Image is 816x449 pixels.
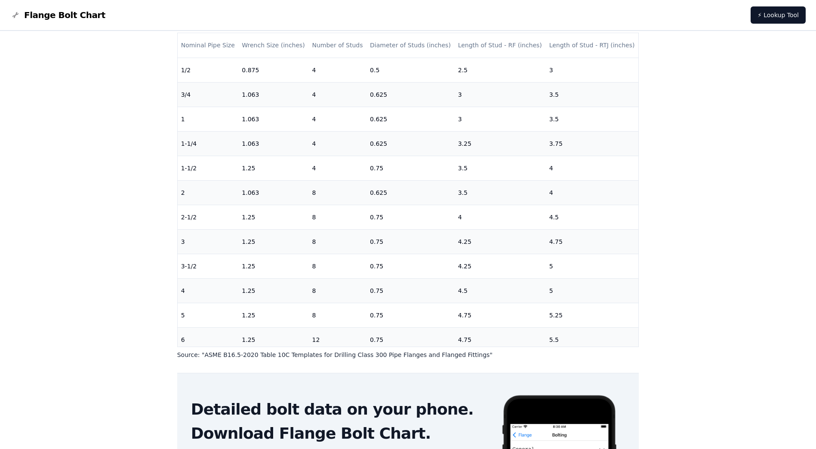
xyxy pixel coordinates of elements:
[308,33,366,58] th: Number of Studs
[308,58,366,82] td: 4
[546,58,639,82] td: 3
[308,205,366,229] td: 8
[308,107,366,131] td: 4
[308,303,366,327] td: 8
[238,107,308,131] td: 1.063
[751,6,806,24] a: ⚡ Lookup Tool
[308,131,366,156] td: 4
[546,229,639,254] td: 4.75
[178,58,239,82] td: 1/2
[546,156,639,180] td: 4
[546,303,639,327] td: 5.25
[366,131,455,156] td: 0.625
[546,278,639,303] td: 5
[238,205,308,229] td: 1.25
[455,327,546,352] td: 4.75
[366,278,455,303] td: 0.75
[191,401,487,418] h2: Detailed bolt data on your phone.
[10,9,105,21] a: Flange Bolt Chart LogoFlange Bolt Chart
[178,205,239,229] td: 2-1/2
[546,205,639,229] td: 4.5
[366,303,455,327] td: 0.75
[178,156,239,180] td: 1-1/2
[178,254,239,278] td: 3-1/2
[455,156,546,180] td: 3.5
[455,107,546,131] td: 3
[366,156,455,180] td: 0.75
[238,156,308,180] td: 1.25
[238,303,308,327] td: 1.25
[366,82,455,107] td: 0.625
[178,131,239,156] td: 1-1/4
[191,425,487,442] h2: Download Flange Bolt Chart.
[546,107,639,131] td: 3.5
[178,229,239,254] td: 3
[238,229,308,254] td: 1.25
[178,327,239,352] td: 6
[238,278,308,303] td: 1.25
[455,229,546,254] td: 4.25
[10,10,21,20] img: Flange Bolt Chart Logo
[455,33,546,58] th: Length of Stud - RF (inches)
[455,254,546,278] td: 4.25
[178,107,239,131] td: 1
[238,131,308,156] td: 1.063
[546,82,639,107] td: 3.5
[366,180,455,205] td: 0.625
[366,107,455,131] td: 0.625
[308,254,366,278] td: 8
[238,58,308,82] td: 0.875
[177,351,639,359] p: Source: " ASME B16.5-2020 Table 10C Templates for Drilling Class 300 Pipe Flanges and Flanged Fit...
[178,278,239,303] td: 4
[308,180,366,205] td: 8
[178,180,239,205] td: 2
[455,205,546,229] td: 4
[24,9,105,21] span: Flange Bolt Chart
[546,33,639,58] th: Length of Stud - RTJ (inches)
[366,58,455,82] td: 0.5
[238,180,308,205] td: 1.063
[546,180,639,205] td: 4
[546,131,639,156] td: 3.75
[455,278,546,303] td: 4.5
[455,180,546,205] td: 3.5
[178,303,239,327] td: 5
[366,254,455,278] td: 0.75
[366,327,455,352] td: 0.75
[366,229,455,254] td: 0.75
[455,131,546,156] td: 3.25
[366,33,455,58] th: Diameter of Studs (inches)
[455,82,546,107] td: 3
[308,82,366,107] td: 4
[178,82,239,107] td: 3/4
[546,254,639,278] td: 5
[238,82,308,107] td: 1.063
[308,229,366,254] td: 8
[238,254,308,278] td: 1.25
[455,303,546,327] td: 4.75
[366,205,455,229] td: 0.75
[238,33,308,58] th: Wrench Size (inches)
[308,156,366,180] td: 4
[308,327,366,352] td: 12
[546,327,639,352] td: 5.5
[178,33,239,58] th: Nominal Pipe Size
[238,327,308,352] td: 1.25
[455,58,546,82] td: 2.5
[308,278,366,303] td: 8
